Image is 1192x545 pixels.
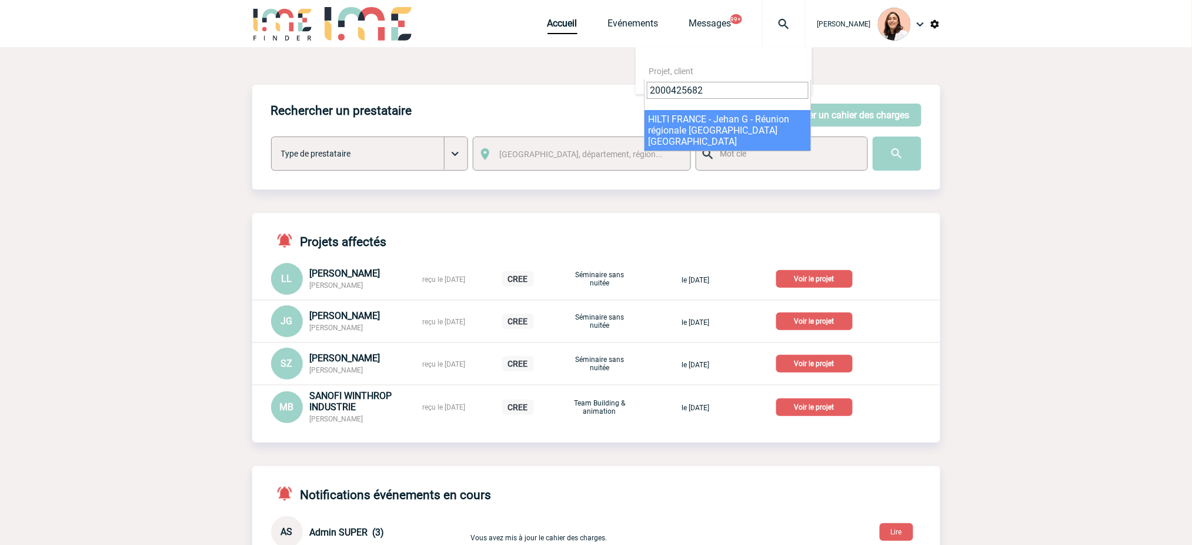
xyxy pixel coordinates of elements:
p: Voir le projet [776,355,853,373]
span: reçu le [DATE] [423,403,466,411]
p: Séminaire sans nuitée [570,271,629,287]
h4: Rechercher un prestataire [271,104,412,118]
span: JG [281,315,293,327]
span: [PERSON_NAME] [817,20,871,28]
button: Lire [880,523,913,541]
span: SZ [281,358,293,369]
p: CREE [502,356,534,371]
h4: Notifications événements en cours [271,485,492,502]
span: reçu le [DATE] [423,275,466,284]
img: 129834-0.png [878,8,911,41]
span: Projet, client [649,67,694,76]
a: Voir le projet [776,401,857,412]
span: [PERSON_NAME] [310,324,363,332]
span: [PERSON_NAME] [310,415,363,423]
input: Submit [873,137,921,171]
a: Lire [870,526,923,537]
span: reçu le [DATE] [423,318,466,326]
a: Voir le projet [776,315,857,326]
span: le [DATE] [682,318,709,327]
a: AS Admin SUPER (3) Vous avez mis à jour le cahier des charges. [271,526,747,537]
a: Voir le projet [776,357,857,368]
a: Voir le projet [776,272,857,284]
span: [PERSON_NAME] [310,366,363,374]
a: Evénements [608,18,659,34]
span: [PERSON_NAME] [310,281,363,290]
button: 99+ [730,14,742,24]
span: le [DATE] [682,404,709,412]
img: notifications-active-24-px-r.png [276,485,300,502]
h4: Projets affectés [271,232,387,249]
a: Accueil [547,18,577,34]
p: Séminaire sans nuitée [570,355,629,372]
p: Voir le projet [776,270,853,288]
span: SANOFI WINTHROP INDUSTRIE [310,390,392,413]
p: CREE [502,271,534,287]
span: Admin SUPER (3) [310,527,385,538]
span: [PERSON_NAME] [310,310,380,321]
p: Voir le projet [776,398,853,416]
p: Vous avez mis à jour le cahier des charges. [471,523,747,542]
span: [PERSON_NAME] [310,353,380,364]
span: [PERSON_NAME] [310,268,380,279]
span: AS [281,526,293,537]
p: CREE [502,314,534,329]
span: le [DATE] [682,361,709,369]
img: IME-Finder [252,7,313,41]
p: Team Building & animation [570,399,629,416]
span: le [DATE] [682,276,709,284]
span: reçu le [DATE] [423,360,466,368]
p: CREE [502,400,534,415]
a: Messages [689,18,732,34]
p: Séminaire sans nuitée [570,313,629,330]
p: Voir le projet [776,313,853,330]
input: Mot clé [717,146,857,161]
span: [GEOGRAPHIC_DATA], département, région... [499,149,663,159]
li: HILTI FRANCE - Jehan G - Réunion régionale [GEOGRAPHIC_DATA] [GEOGRAPHIC_DATA] [645,110,811,151]
span: MB [280,401,294,413]
img: notifications-active-24-px-r.png [276,232,300,249]
span: LL [282,273,292,284]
